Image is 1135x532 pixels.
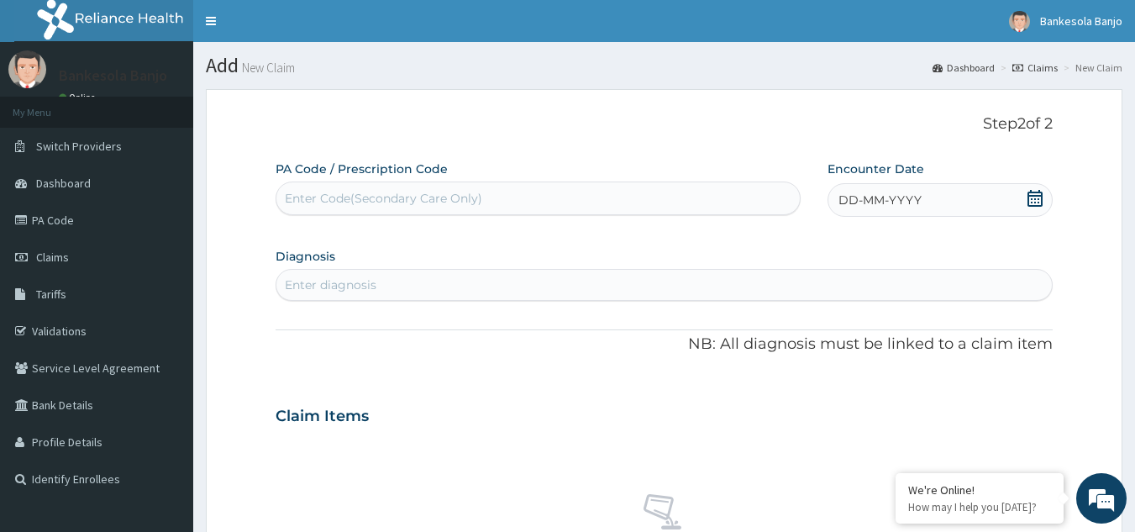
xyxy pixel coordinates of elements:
li: New Claim [1059,61,1122,75]
h3: Claim Items [276,408,369,426]
a: Dashboard [933,61,995,75]
a: Online [59,92,99,103]
p: Step 2 of 2 [276,115,1054,134]
div: Enter diagnosis [285,277,376,293]
label: Diagnosis [276,248,335,265]
p: Bankesola Banjo [59,68,167,83]
small: New Claim [239,61,295,74]
span: Claims [36,250,69,265]
span: Bankesola Banjo [1040,13,1122,29]
span: Switch Providers [36,139,122,154]
span: DD-MM-YYYY [838,192,922,208]
label: PA Code / Prescription Code [276,161,448,177]
img: User Image [1009,11,1030,32]
div: Enter Code(Secondary Care Only) [285,190,482,207]
span: Tariffs [36,287,66,302]
img: User Image [8,50,46,88]
label: Encounter Date [828,161,924,177]
p: NB: All diagnosis must be linked to a claim item [276,334,1054,356]
div: We're Online! [908,482,1051,498]
a: Claims [1012,61,1058,75]
p: How may I help you today? [908,500,1051,514]
h1: Add [206,55,1122,76]
span: Dashboard [36,176,91,191]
